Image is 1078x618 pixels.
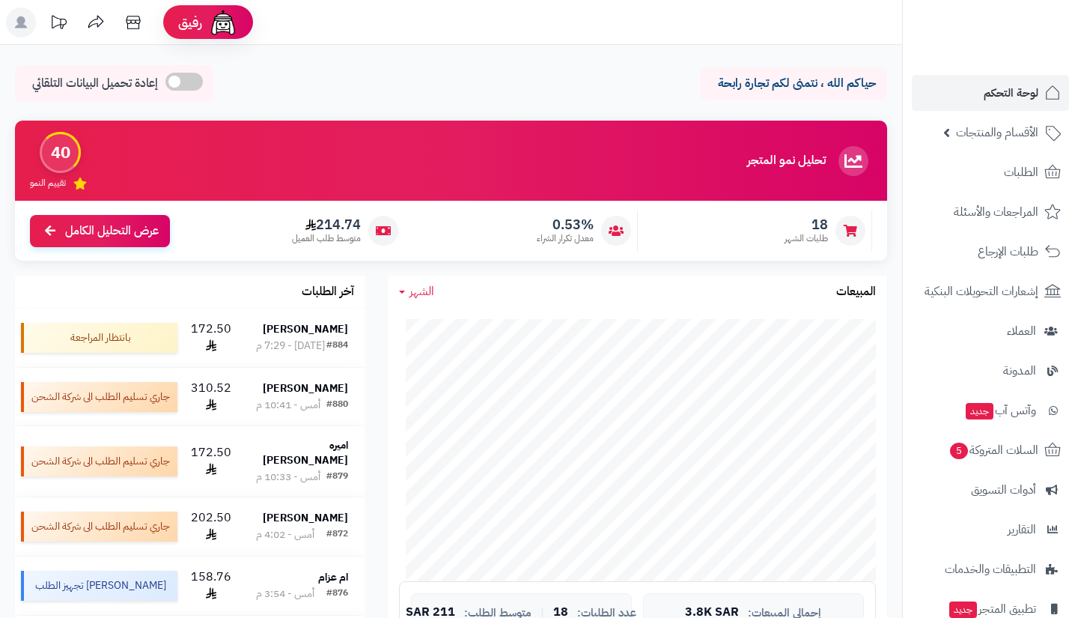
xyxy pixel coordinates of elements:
[912,551,1069,587] a: التطبيقات والخدمات
[966,403,993,419] span: جديد
[302,285,354,299] h3: آخر الطلبات
[256,527,314,542] div: أمس - 4:02 م
[1004,162,1038,183] span: الطلبات
[1003,360,1036,381] span: المدونة
[912,75,1069,111] a: لوحة التحكم
[21,382,177,412] div: جاري تسليم الطلب الى شركة الشحن
[785,232,828,245] span: طلبات الشهر
[21,571,177,601] div: [PERSON_NAME] تجهيز الطلب
[409,282,434,300] span: الشهر
[954,202,1038,222] span: المراجعات والأسئلة
[978,241,1038,262] span: طلبات الإرجاع
[292,216,361,233] span: 214.74
[256,587,314,602] div: أمس - 3:54 م
[292,232,361,245] span: متوسط طلب العميل
[399,283,434,300] a: الشهر
[326,587,348,602] div: #876
[912,432,1069,468] a: السلات المتروكة5
[971,479,1036,500] span: أدوات التسويق
[183,426,239,497] td: 172.50
[925,281,1038,302] span: إشعارات التحويلات البنكية
[912,472,1069,508] a: أدوات التسويق
[326,339,348,354] div: #884
[178,13,202,31] span: رفيق
[30,215,170,247] a: عرض التحليل الكامل
[711,75,876,92] p: حياكم الله ، نتمنى لكم تجارة رابحة
[836,285,876,299] h3: المبيعات
[263,437,348,468] strong: اميره [PERSON_NAME]
[949,602,977,618] span: جديد
[318,569,348,585] strong: ام عزام
[256,339,325,354] div: [DATE] - 7:29 م
[183,368,239,426] td: 310.52
[65,222,159,240] span: عرض التحليل الكامل
[948,440,1038,461] span: السلات المتروكة
[263,510,348,526] strong: [PERSON_NAME]
[326,398,348,413] div: #880
[747,154,826,168] h3: تحليل نمو المتجر
[183,497,239,556] td: 202.50
[912,393,1069,428] a: وآتس آبجديد
[912,154,1069,190] a: الطلبات
[1007,321,1036,342] span: العملاء
[21,323,177,353] div: بانتظار المراجعة
[1008,519,1036,540] span: التقارير
[984,82,1038,103] span: لوحة التحكم
[30,177,66,190] span: تقييم النمو
[912,234,1069,270] a: طلبات الإرجاع
[326,470,348,485] div: #879
[976,38,1064,70] img: logo-2.png
[183,557,239,615] td: 158.76
[537,216,594,233] span: 0.53%
[256,398,320,413] div: أمس - 10:41 م
[956,122,1038,143] span: الأقسام والمنتجات
[21,512,177,542] div: جاري تسليم الطلب الى شركة الشحن
[32,75,158,92] span: إعادة تحميل البيانات التلقائي
[21,446,177,476] div: جاري تسليم الطلب الى شركة الشحن
[950,443,968,459] span: 5
[263,381,348,396] strong: [PERSON_NAME]
[912,512,1069,548] a: التقارير
[183,309,239,367] td: 172.50
[912,353,1069,389] a: المدونة
[537,232,594,245] span: معدل تكرار الشراء
[912,194,1069,230] a: المراجعات والأسئلة
[785,216,828,233] span: 18
[540,607,544,618] span: |
[945,559,1036,580] span: التطبيقات والخدمات
[208,7,238,37] img: ai-face.png
[40,7,77,41] a: تحديثات المنصة
[912,313,1069,349] a: العملاء
[256,470,320,485] div: أمس - 10:33 م
[326,527,348,542] div: #872
[964,400,1036,421] span: وآتس آب
[912,273,1069,309] a: إشعارات التحويلات البنكية
[263,321,348,337] strong: [PERSON_NAME]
